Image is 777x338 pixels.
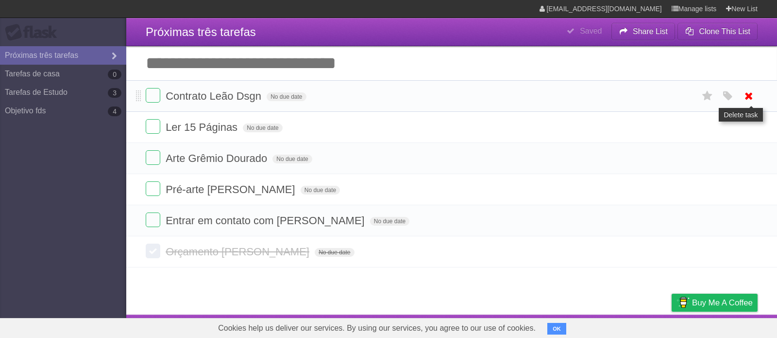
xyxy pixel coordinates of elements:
[696,317,758,336] a: Suggest a feature
[5,24,63,41] div: Flask
[146,119,160,134] label: Done
[677,23,758,40] button: Clone This List
[698,88,717,104] label: Star task
[692,294,753,311] span: Buy me a coffee
[146,213,160,227] label: Done
[699,27,750,36] b: Clone This List
[146,88,160,103] label: Done
[208,319,545,338] span: Cookies help us deliver our services. By using our services, you agree to our use of cookies.
[542,317,563,336] a: About
[272,155,312,163] span: No due date
[574,317,614,336] a: Developers
[672,294,758,312] a: Buy me a coffee
[166,121,240,133] span: Ler 15 Páginas
[166,246,312,258] span: Orçamento [PERSON_NAME]
[315,248,354,257] span: No due date
[611,23,676,40] button: Share List
[166,90,264,102] span: Contrato Leão Dsgn
[146,150,160,165] label: Done
[108,70,121,79] b: 0
[267,92,306,101] span: No due date
[370,217,409,226] span: No due date
[146,25,256,38] span: Próximas três tarefas
[166,183,298,196] span: Pré-arte [PERSON_NAME]
[108,107,121,116] b: 4
[166,152,270,164] span: Arte Grêmio Dourado
[580,27,602,35] b: Saved
[301,186,340,195] span: No due date
[659,317,684,336] a: Privacy
[243,124,282,132] span: No due date
[626,317,647,336] a: Terms
[146,181,160,196] label: Done
[146,244,160,258] label: Done
[166,214,367,227] span: Entrar em contato com [PERSON_NAME]
[676,294,690,311] img: Buy me a coffee
[633,27,668,36] b: Share List
[547,323,566,335] button: OK
[108,88,121,98] b: 3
